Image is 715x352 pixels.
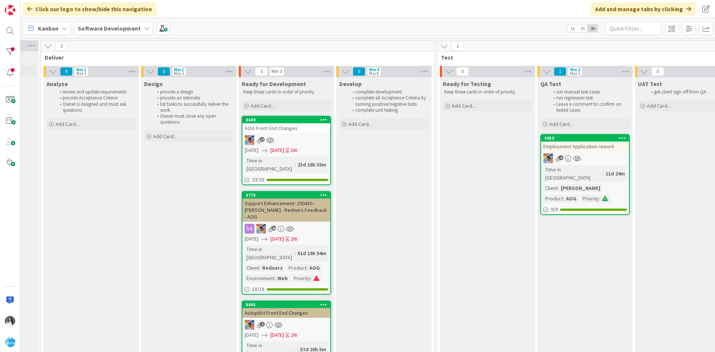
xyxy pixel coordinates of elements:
li: complete development [348,89,428,95]
span: 0 [353,67,365,76]
span: 16 [271,226,276,231]
span: [DATE] [245,331,258,339]
div: 8645 [246,302,330,307]
div: 8778 [246,193,330,198]
div: JK [541,153,629,163]
div: Min 4 [369,68,379,72]
span: Add Card... [348,121,372,127]
div: Min 3 [271,70,282,73]
span: : [295,249,296,257]
div: JK [242,135,330,145]
div: Web [276,274,290,282]
span: : [563,194,564,203]
li: run regression test [549,95,629,101]
li: complete unit testing [348,107,428,113]
span: [DATE] [270,331,284,339]
span: 0 [456,67,469,76]
span: Add Card... [153,133,177,140]
div: Product [287,264,306,272]
div: Redners [260,264,285,272]
div: 9050 [544,136,629,141]
li: provide Acceptance Criteria [55,95,135,101]
span: 1x [568,25,578,32]
span: Kanban [38,24,58,33]
span: : [274,274,276,282]
div: Time in [GEOGRAPHIC_DATA] [543,165,603,182]
div: Add and manage tabs by clicking [591,2,696,16]
span: 9/9 [551,206,558,213]
img: JK [256,224,266,234]
span: 27 [260,137,265,142]
div: Click our logo to show/hide this navigation [23,2,156,16]
div: Priority [581,194,599,203]
img: JK [245,320,254,330]
span: QA Test [540,80,561,88]
span: : [295,161,296,169]
span: Add Card... [452,102,476,109]
div: Employment Application rework [541,142,629,151]
div: [PERSON_NAME] [559,184,602,192]
span: Analyze [47,80,68,88]
div: 8645Autopilot Front End Changes [242,301,330,318]
span: Add Card... [647,102,671,109]
span: 4 [559,155,563,160]
span: Add Card... [55,121,79,127]
span: [DATE] [245,146,258,154]
div: 11d 24m [604,169,627,178]
div: Environment [245,274,274,282]
span: 0 [651,67,664,76]
li: run manual test cases [549,89,629,95]
p: Keep these cards in order of priority. [444,89,531,95]
a: 9050Employment Application reworkJKTime in [GEOGRAPHIC_DATA]:11d 24mClient:[PERSON_NAME]Product:A... [540,134,630,215]
img: bs [5,316,15,326]
li: Owner must close any open questions [153,113,232,126]
span: 33/33 [252,176,264,184]
div: AOG [564,194,578,203]
li: Owner is Assigned and must ask questions [55,101,135,114]
li: review and update requirements [55,89,135,95]
img: JK [543,153,553,163]
span: 3x [588,25,598,32]
img: Visit kanbanzone.com [5,5,15,15]
div: 8649 [246,117,330,123]
span: : [310,274,311,282]
li: complete all Acceptance Criteria by running positive/negative tests [348,95,428,107]
span: 2x [578,25,588,32]
span: 0 [60,67,73,76]
span: 3 [55,42,68,51]
div: JK [242,320,330,330]
li: provide a design [153,89,232,95]
div: Min 2 [570,68,580,72]
div: 51d 19h 54m [296,249,328,257]
img: JK [245,135,254,145]
div: 8645 [242,301,330,308]
div: 8649 [242,117,330,123]
div: Client [245,264,259,272]
span: 3 [255,67,268,76]
div: AOG Front End Changes [242,123,330,133]
div: Client [543,184,558,192]
div: 2W [290,146,297,154]
div: Priority [292,274,310,282]
div: Autopilot Front End Changes [242,308,330,318]
div: 8778Support Enhancement- 290450 - [PERSON_NAME] - Redners Feedback - AOG [242,192,330,222]
span: Add Card... [549,121,573,127]
li: provide an estimate [153,95,232,101]
div: 8649AOG Front End Changes [242,117,330,133]
span: 1 [451,42,464,51]
a: 8778Support Enhancement- 290450 - [PERSON_NAME] - Redners Feedback - AOGJK[DATE][DATE]2WTime in [... [242,191,331,295]
a: 8649AOG Front End ChangesJK[DATE][DATE]2WTime in [GEOGRAPHIC_DATA]:23d 18h 35m33/33 [242,116,331,185]
span: Develop [339,80,362,88]
div: 2W [290,235,297,243]
span: 18/18 [252,285,264,293]
input: Quick Filter... [606,22,661,35]
div: Max 8 [369,72,379,75]
div: 9050 [541,135,629,142]
div: Product [543,194,563,203]
li: Leave a comment to confirm on tested cases [549,101,629,114]
span: Deliver [45,54,425,61]
div: Max 5 [570,72,580,75]
span: : [306,264,308,272]
div: JK [242,224,330,234]
div: Min 1 [76,68,86,72]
